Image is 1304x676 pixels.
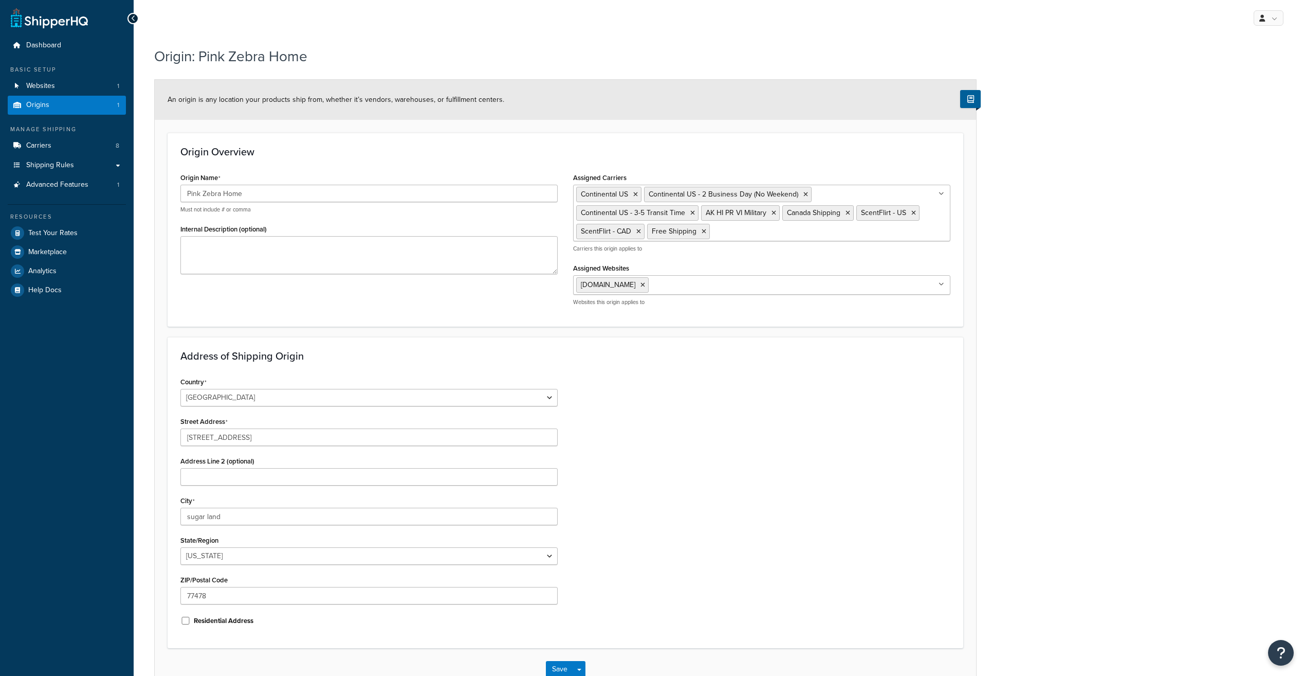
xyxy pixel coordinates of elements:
[116,141,119,150] span: 8
[180,497,195,505] label: City
[8,65,126,74] div: Basic Setup
[8,96,126,115] a: Origins1
[581,207,685,218] span: Continental US - 3-5 Transit Time
[180,225,267,233] label: Internal Description (optional)
[1268,640,1294,666] button: Open Resource Center
[8,156,126,175] a: Shipping Rules
[26,101,49,110] span: Origins
[26,41,61,50] span: Dashboard
[180,378,207,386] label: Country
[180,350,950,362] h3: Address of Shipping Origin
[154,46,964,66] h1: Origin: Pink Zebra Home
[787,207,840,218] span: Canada Shipping
[117,181,119,189] span: 1
[652,226,696,237] span: Free Shipping
[28,248,67,257] span: Marketplace
[573,245,950,253] p: Carriers this origin applies to
[573,298,950,306] p: Websites this origin applies to
[573,264,629,272] label: Assigned Websites
[28,286,62,295] span: Help Docs
[180,146,950,157] h3: Origin Overview
[26,141,51,150] span: Carriers
[180,537,218,544] label: State/Region
[26,82,55,91] span: Websites
[8,175,126,194] li: Advanced Features
[8,125,126,134] div: Manage Shipping
[8,281,126,299] a: Help Docs
[26,181,88,189] span: Advanced Features
[581,189,628,200] span: Continental US
[8,262,126,280] a: Analytics
[180,457,254,465] label: Address Line 2 (optional)
[8,243,126,261] a: Marketplace
[960,90,981,108] button: Show Help Docs
[706,207,766,218] span: AK HI PR VI Military
[180,206,558,214] p: Must not include # or comma
[168,94,504,105] span: An origin is any location your products ship from, whether it’s vendors, warehouses, or fulfillme...
[180,576,228,584] label: ZIP/Postal Code
[861,207,906,218] span: ScentFlirt - US
[180,174,221,182] label: Origin Name
[8,136,126,155] a: Carriers8
[28,229,78,238] span: Test Your Rates
[8,36,126,55] a: Dashboard
[8,77,126,96] a: Websites1
[8,212,126,221] div: Resources
[117,101,119,110] span: 1
[8,224,126,242] a: Test Your Rates
[194,616,253,626] label: Residential Address
[581,226,631,237] span: ScentFlirt - CAD
[28,267,57,276] span: Analytics
[180,418,228,426] label: Street Address
[8,96,126,115] li: Origins
[26,161,74,170] span: Shipping Rules
[649,189,798,200] span: Continental US - 2 Business Day (No Weekend)
[581,279,635,290] span: [DOMAIN_NAME]
[573,174,627,182] label: Assigned Carriers
[8,175,126,194] a: Advanced Features1
[8,136,126,155] li: Carriers
[117,82,119,91] span: 1
[8,77,126,96] li: Websites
